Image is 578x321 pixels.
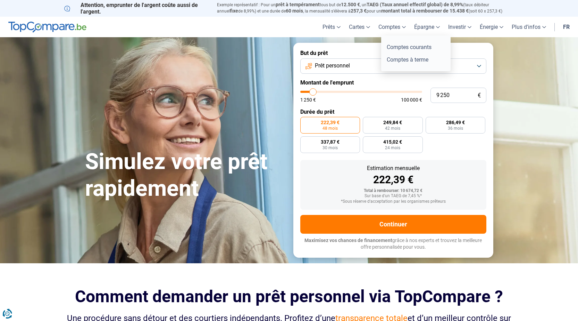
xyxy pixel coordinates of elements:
span: 60 mois [286,8,303,14]
div: *Sous réserve d'acceptation par les organismes prêteurs [306,199,481,204]
a: Investir [444,17,476,37]
div: Sur base d'un TAEG de 7,45 %* [306,194,481,199]
span: 30 mois [322,146,338,150]
p: Exemple représentatif : Pour un tous but de , un (taux débiteur annuel de 8,99%) et une durée de ... [217,2,514,14]
span: 415,02 € [383,139,402,144]
span: 249,84 € [383,120,402,125]
span: 42 mois [385,126,400,130]
a: Comptes courants [384,41,448,53]
span: 36 mois [448,126,463,130]
div: 222,39 € [306,175,481,185]
span: TAEG (Taux annuel effectif global) de 8,99% [367,2,463,7]
span: montant total à rembourser de 15.438 € [381,8,469,14]
button: Continuer [300,215,486,234]
span: 24 mois [385,146,400,150]
span: 12.500 € [341,2,360,7]
span: 337,87 € [321,139,340,144]
label: Durée du prêt [300,109,486,115]
a: Comptes [374,17,410,37]
a: Comptes à terme [384,54,448,66]
a: Prêts [318,17,345,37]
a: Énergie [476,17,508,37]
span: fixe [230,8,238,14]
span: € [478,93,481,98]
a: Plus d'infos [508,17,550,37]
span: Prêt personnel [315,62,350,70]
span: 100 000 € [401,97,422,102]
span: 222,39 € [321,120,340,125]
a: fr [559,17,574,37]
span: 257,3 € [351,8,367,14]
img: TopCompare [8,22,86,33]
h1: Simulez votre prêt rapidement [85,149,285,202]
span: prêt à tempérament [276,2,320,7]
a: Cartes [345,17,374,37]
span: 48 mois [322,126,338,130]
p: grâce à nos experts et trouvez la meilleure offre personnalisée pour vous. [300,237,486,251]
p: Attention, emprunter de l'argent coûte aussi de l'argent. [64,2,209,15]
a: Épargne [410,17,444,37]
h2: Comment demander un prêt personnel via TopCompare ? [64,287,514,306]
label: Montant de l'emprunt [300,79,486,86]
div: Estimation mensuelle [306,166,481,171]
label: But du prêt [300,50,486,56]
div: Total à rembourser: 10 674,72 € [306,188,481,193]
span: Maximisez vos chances de financement [304,238,392,243]
span: 286,49 € [446,120,465,125]
span: 1 250 € [300,97,316,102]
button: Prêt personnel [300,58,486,74]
